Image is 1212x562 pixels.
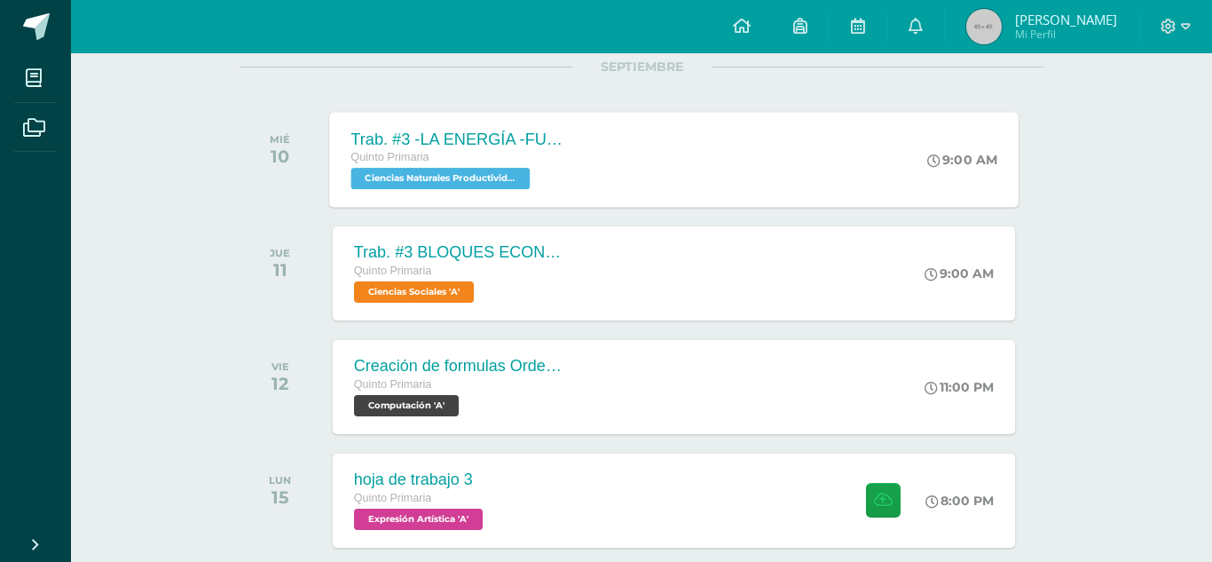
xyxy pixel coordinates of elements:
div: JUE [270,247,290,259]
div: VIE [272,360,289,373]
span: Quinto Primaria [354,378,432,391]
div: 9:00 AM [925,265,994,281]
span: Quinto Primaria [354,265,432,277]
div: Trab. #3 BLOQUES ECONÓMICOS [354,243,567,262]
span: Expresión Artística 'A' [354,509,483,530]
span: Quinto Primaria [350,151,429,163]
div: LUN [269,474,291,487]
img: 45x45 [966,9,1002,44]
div: 10 [270,146,290,167]
div: 15 [269,487,291,508]
div: 8:00 PM [925,493,994,509]
div: Trab. #3 -LA ENERGÍA -FUENTES DE ENERGÍA [350,130,565,148]
span: [PERSON_NAME] [1015,11,1117,28]
div: 11:00 PM [925,379,994,395]
div: 11 [270,259,290,281]
div: hoja de trabajo 3 [354,471,487,489]
div: Creación de formulas Orden jerárquico [354,357,567,376]
div: 9:00 AM [927,152,997,168]
div: 12 [272,373,289,394]
span: Quinto Primaria [354,492,432,504]
div: MIÉ [270,133,290,146]
span: Ciencias Naturales Productividad y Desarrollo 'A' [350,168,530,189]
span: Mi Perfil [1015,27,1117,42]
span: Ciencias Sociales 'A' [354,281,474,303]
span: SEPTIEMBRE [572,59,712,75]
span: Computación 'A' [354,395,459,416]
